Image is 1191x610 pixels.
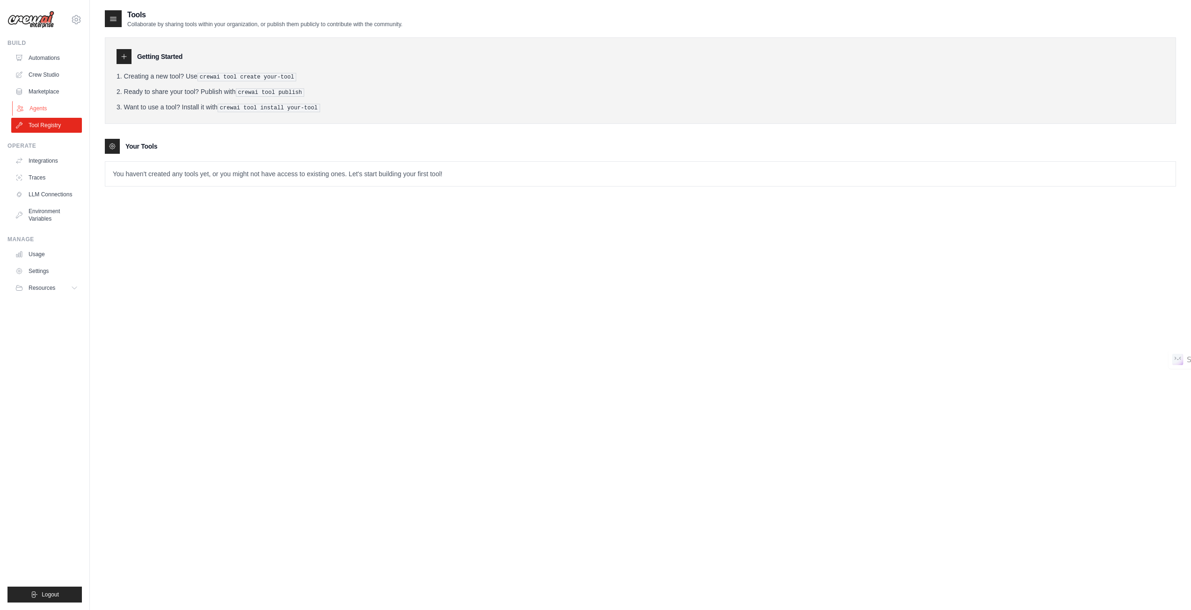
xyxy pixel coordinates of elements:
[11,264,82,279] a: Settings
[236,88,305,97] pre: crewai tool publish
[105,162,1176,186] p: You haven't created any tools yet, or you might not have access to existing ones. Let's start bui...
[11,153,82,168] a: Integrations
[11,247,82,262] a: Usage
[197,73,297,81] pre: crewai tool create your-tool
[11,170,82,185] a: Traces
[42,591,59,598] span: Logout
[117,102,1164,112] li: Want to use a tool? Install it with
[117,87,1164,97] li: Ready to share your tool? Publish with
[7,236,82,243] div: Manage
[11,204,82,226] a: Environment Variables
[127,9,402,21] h2: Tools
[11,118,82,133] a: Tool Registry
[11,187,82,202] a: LLM Connections
[137,52,183,61] h3: Getting Started
[7,587,82,603] button: Logout
[7,142,82,150] div: Operate
[12,101,83,116] a: Agents
[117,72,1164,81] li: Creating a new tool? Use
[127,21,402,28] p: Collaborate by sharing tools within your organization, or publish them publicly to contribute wit...
[11,280,82,295] button: Resources
[29,284,55,292] span: Resources
[11,67,82,82] a: Crew Studio
[218,104,320,112] pre: crewai tool install your-tool
[7,11,54,29] img: Logo
[11,84,82,99] a: Marketplace
[11,50,82,65] a: Automations
[7,39,82,47] div: Build
[125,142,157,151] h3: Your Tools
